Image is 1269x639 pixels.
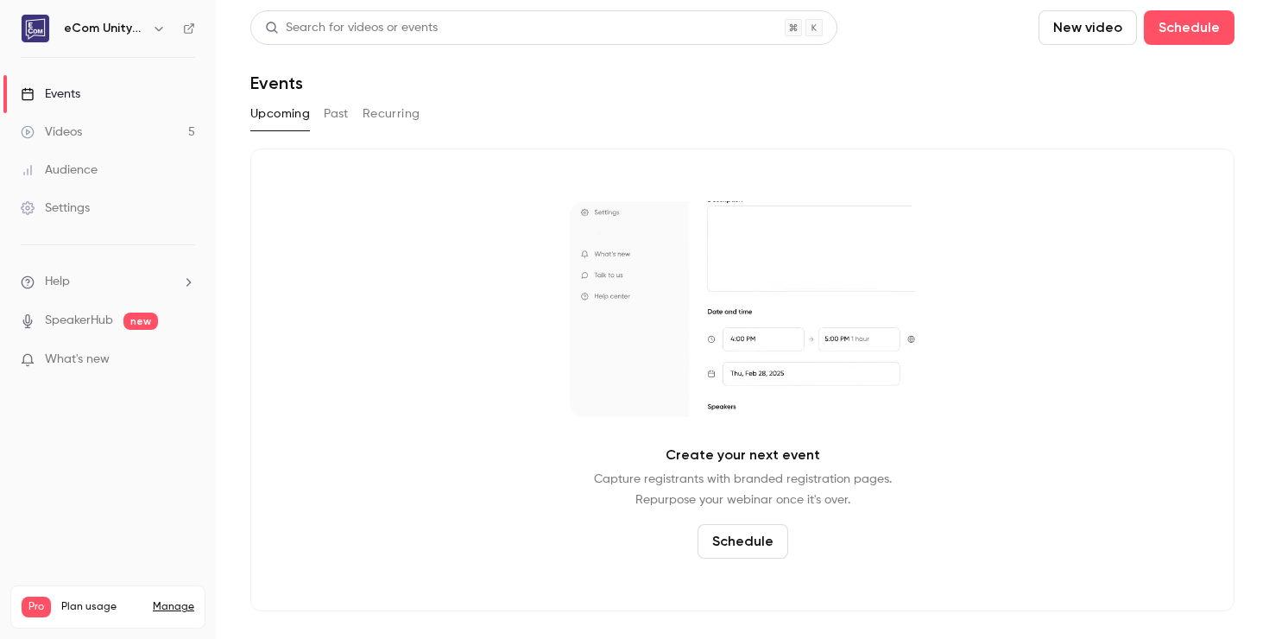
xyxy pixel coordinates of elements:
span: Plan usage [61,600,142,614]
button: Past [324,100,349,128]
button: Schedule [698,524,788,559]
div: Search for videos or events [265,19,438,37]
h1: Events [250,73,303,93]
a: Manage [153,600,194,614]
iframe: Noticeable Trigger [174,352,195,368]
p: Create your next event [666,445,820,465]
span: What's new [45,351,110,369]
div: Events [21,85,80,103]
button: Recurring [363,100,420,128]
span: Help [45,273,70,291]
h6: eCom Unity Workshops [64,20,145,37]
button: Upcoming [250,100,310,128]
img: eCom Unity Workshops [22,15,49,42]
span: new [123,313,158,330]
span: Pro [22,597,51,617]
li: help-dropdown-opener [21,273,195,291]
div: Videos [21,123,82,141]
p: Capture registrants with branded registration pages. Repurpose your webinar once it's over. [594,469,892,510]
div: Settings [21,199,90,217]
button: Schedule [1144,10,1234,45]
button: New video [1039,10,1137,45]
div: Audience [21,161,98,179]
a: SpeakerHub [45,312,113,330]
